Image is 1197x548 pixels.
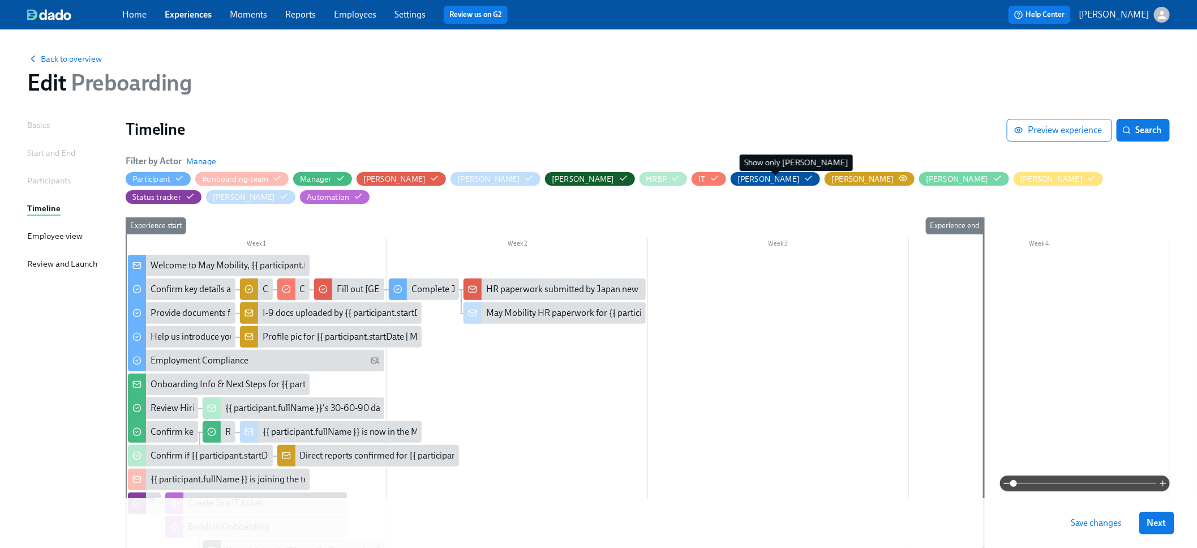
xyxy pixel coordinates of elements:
h1: Edit [27,69,192,96]
div: {{ participant.fullName }} is now in the MVO Training sheet [263,426,488,438]
div: Hide Kaelyn [831,174,894,185]
button: [PERSON_NAME] [731,172,821,186]
div: Confirm key details about {{ participant.firstName }} [128,421,198,443]
div: Trigger when all IT info provided [151,497,276,510]
button: [PERSON_NAME] [1079,7,1170,23]
button: Review us on G2 [444,6,508,24]
div: Review Hiring Manager Guide & provide link to onboarding plan [151,402,398,414]
div: May Mobility HR paperwork for {{ participant.fullName }} (starting {{ participant.startDate | MMM... [486,307,893,319]
div: Confirm if {{ participant.startDate | MM/DD }} new joiners will have direct reports [128,445,273,466]
div: Hide Laura [1020,174,1083,185]
div: Participants [27,174,71,187]
div: HR paperwork submitted by Japan new [PERSON_NAME] {{ participant.fullName }} (starting {{ partici... [486,283,983,296]
button: Save changes [1063,512,1130,534]
button: Next [1139,512,1174,534]
a: Experiences [165,9,212,20]
div: HR paperwork submitted by Japan new [PERSON_NAME] {{ participant.fullName }} (starting {{ partici... [464,279,645,300]
div: {{ participant.fullName }}'s 30-60-90 day plan [225,402,403,414]
button: [PERSON_NAME] [206,190,296,204]
div: Hide #onboarding-team [202,174,268,185]
a: Home [122,9,147,20]
div: {{ participant.fullName }}'s 30-60-90 day plan [203,397,384,419]
div: Start and End [27,147,75,159]
div: Hide IT [698,174,705,185]
button: Help Center [1009,6,1070,24]
span: Save changes [1071,517,1122,529]
button: Back to overview [27,53,102,65]
div: Review Hiring Manager Guide & provide link to onboarding plan [128,397,198,419]
button: #onboarding-team [195,172,289,186]
button: [PERSON_NAME] [357,172,447,186]
div: Employment Compliance [151,354,248,367]
div: Welcome to May Mobility, {{ participant.firstName }}! 🎉 [151,259,367,272]
button: Automation [300,190,370,204]
div: Basics [27,119,50,131]
div: Request MVO Training for {{ participant.fullName }} [203,421,235,443]
div: Hide Josh [737,174,800,185]
div: Complete Japan HR paperwork [389,279,459,300]
div: Week 2 [387,238,647,252]
div: Confirm key details about {{ participant.firstName }} [151,426,351,438]
img: dado [27,9,71,20]
div: Provide documents for your I-9 verification [151,307,316,319]
div: Timeline [27,202,61,215]
div: Provide documents for your I-9 verification [128,302,235,324]
div: {{ participant.fullName }} is joining the team on {{ participant.startDate | MMM DD YYYY }} 🎉 [128,469,310,490]
div: Create ADP profile for {{ participant.fullName }} (starting {{ participant.startDate | MM/DD }} [263,283,617,296]
a: dado [27,9,122,20]
div: Hide Status tracker [132,192,181,203]
div: Confirm if {{ participant.startDate | MM/DD }} new joiners will have direct reports [151,449,461,462]
div: Hide David Murphy [457,174,520,185]
div: Hide Manager [300,174,331,185]
svg: Personal Email [371,356,380,365]
div: I-9 docs uploaded by {{ participant.startDate | MM/DD }} new [PERSON_NAME] {{ participant.fullNam... [240,302,422,324]
div: Week 4 [909,238,1170,252]
div: [PERSON_NAME] [926,174,989,185]
a: Settings [394,9,426,20]
div: {{ participant.fullName }} is joining the team on {{ participant.startDate | MMM DD YYYY }} 🎉 [151,473,509,486]
span: Preboarding [66,69,191,96]
a: Review us on G2 [449,9,502,20]
div: Review and Launch [27,258,97,270]
div: Help us introduce you to the team [128,326,235,348]
div: Hide Amanda Krause [363,174,426,185]
a: Reports [285,9,316,20]
button: Manage [186,156,216,167]
h6: Filter by Actor [126,155,182,168]
button: IT [692,172,726,186]
div: May Mobility HR paperwork for {{ participant.fullName }} (starting {{ participant.startDate | MMM... [464,302,645,324]
button: Search [1117,119,1170,142]
div: Hide Participant [132,174,170,185]
button: [PERSON_NAME] [451,172,540,186]
button: [PERSON_NAME] [919,172,1009,186]
a: Employees [334,9,376,20]
div: Help us introduce you to the team [151,331,280,343]
div: Confirm key details about yourself [151,283,282,296]
div: I-9 docs uploaded by {{ participant.startDate | MM/DD }} new [PERSON_NAME] {{ participant.fullNam... [263,307,668,319]
div: Experience end [926,217,984,234]
div: Week 1 [126,238,387,252]
a: Moments [230,9,267,20]
div: Direct reports confirmed for {{ participant.startDate | MM/DD }} new [PERSON_NAME] {{ participant... [277,445,459,466]
button: [PERSON_NAME] [545,172,635,186]
span: Next [1147,517,1166,529]
span: Help Center [1014,9,1065,20]
div: Employment Compliance [128,350,384,371]
button: Preview experience [1007,119,1112,142]
div: {{ participant.fullName }} is now in the MVO Training sheet [240,421,422,443]
button: [PERSON_NAME] [1014,172,1104,186]
p: [PERSON_NAME] [1079,8,1149,21]
div: Hide HRBP [646,174,667,185]
button: Status tracker [126,190,201,204]
div: Complete Japan HR paperwork [411,283,533,296]
div: Profile pic for {{ participant.startDate | MM/DD }} new [PERSON_NAME] {{ participant.fullName }} [240,326,422,348]
div: Experience start [126,217,186,234]
h1: Timeline [126,119,1007,139]
span: Preview experience [1016,125,1102,136]
div: Trigger when all IT info provided [128,493,161,514]
button: Participant [126,172,191,186]
div: Hide Automation [307,192,349,203]
div: Request MVO Training for {{ participant.fullName }} [225,426,424,438]
div: Onboarding Info & Next Steps for {{ participant.fullName }} [151,378,379,391]
div: Create ADP profile for {{ participant.fullName }} (starting {{ participant.startDate | MM/DD }} [240,279,273,300]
